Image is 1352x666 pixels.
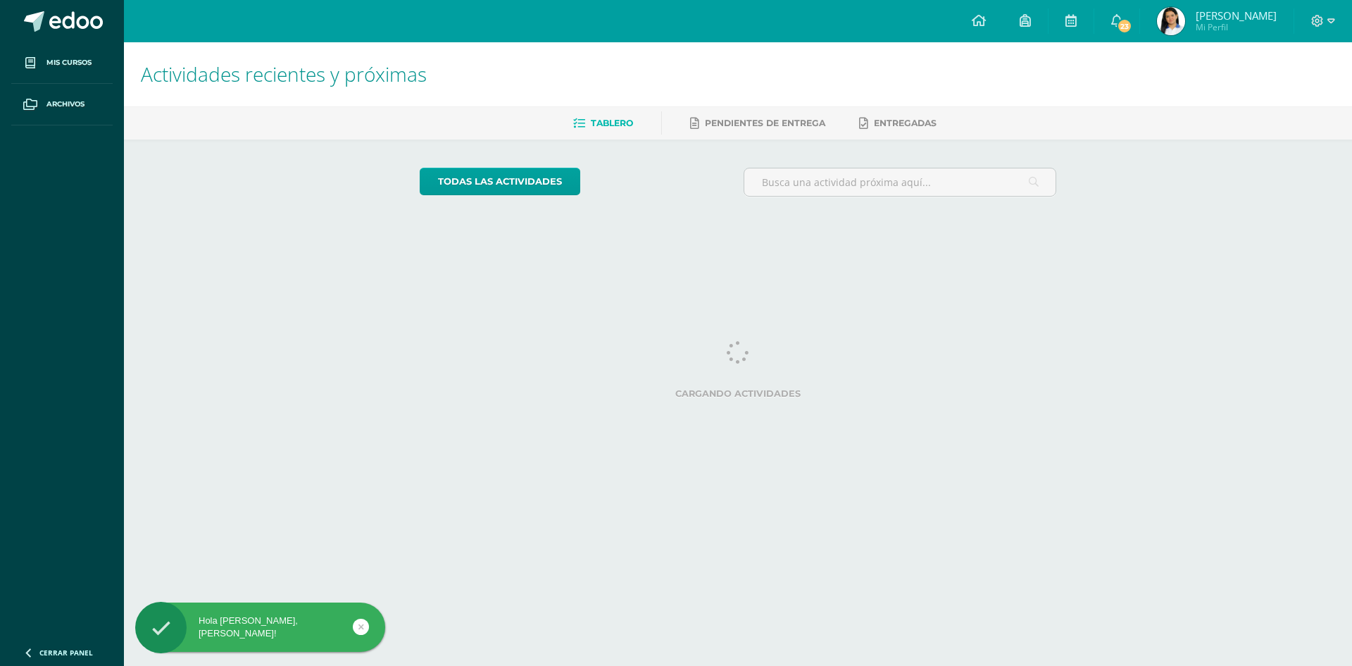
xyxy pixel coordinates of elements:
a: Tablero [573,112,633,135]
span: Entregadas [874,118,937,128]
span: Cerrar panel [39,648,93,658]
a: Pendientes de entrega [690,112,825,135]
span: Pendientes de entrega [705,118,825,128]
span: 23 [1117,18,1132,34]
a: Entregadas [859,112,937,135]
span: Mis cursos [46,57,92,68]
span: [PERSON_NAME] [1196,8,1277,23]
input: Busca una actividad próxima aquí... [744,168,1056,196]
span: Tablero [591,118,633,128]
span: Archivos [46,99,84,110]
label: Cargando actividades [420,388,1057,399]
img: 34d146d74c4c294733ecb3d84ef9485f.png [1157,7,1185,35]
span: Actividades recientes y próximas [141,61,427,87]
div: Hola [PERSON_NAME], [PERSON_NAME]! [135,615,385,640]
a: todas las Actividades [420,168,580,195]
a: Mis cursos [11,42,113,84]
a: Archivos [11,84,113,125]
span: Mi Perfil [1196,21,1277,33]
